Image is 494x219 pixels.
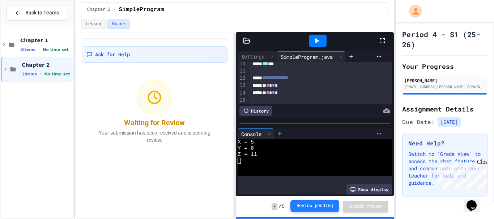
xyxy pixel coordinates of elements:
h3: Need Help? [408,139,481,148]
p: Your submission has been received and is pending review. [89,129,220,144]
div: [PERSON_NAME] [404,77,485,84]
div: SimpleProgram.java [277,53,336,61]
div: Settings [238,51,277,62]
span: Y = 6 [238,145,254,152]
span: [DATE] [438,117,461,127]
span: 3 items [20,47,35,52]
span: • [38,47,40,52]
button: Back to Teams [7,5,67,21]
div: 15 [238,97,247,104]
button: Lesson [81,19,106,29]
button: Submit Answer [343,201,388,213]
span: No time set [44,72,70,76]
span: Chapter 1 [20,37,72,44]
div: [EMAIL_ADDRESS][PERSON_NAME][DOMAIN_NAME] [404,84,485,89]
span: No time set [43,47,69,52]
div: Chat with us now!Close [3,3,50,46]
h2: Assignment Details [402,104,487,114]
div: 11 [238,67,247,75]
span: - [272,203,277,210]
span: Due Date: [402,118,435,126]
span: SimpleProgram [119,5,164,14]
div: History [239,106,272,116]
div: Console [238,130,265,138]
h1: Period 4 - S1 (25-26) [402,29,487,49]
div: Show display [346,184,392,194]
iframe: chat widget [434,159,487,189]
span: / [114,7,116,13]
button: Review pending [290,200,339,212]
div: SimpleProgram.java [277,51,345,62]
div: 12 [238,75,247,82]
span: 1 items [22,72,37,76]
span: Chapter 2 [22,62,72,68]
span: / [279,204,281,210]
span: Ask for Help [95,51,130,58]
span: X = 5 [238,139,254,145]
span: Submit Answer [349,204,383,210]
div: Settings [238,53,268,60]
div: Console [238,128,274,139]
div: Waiting for Review [124,118,185,128]
span: Back to Teams [25,9,59,17]
p: Switch to "Grade View" to access the chat feature and communicate with your teacher for help and ... [408,150,481,187]
iframe: chat widget [464,190,487,212]
span: Chapter 2 [87,7,111,13]
span: Z = 11 [238,152,257,158]
span: • [40,71,41,77]
button: Grade [107,19,130,29]
span: 5 [282,204,285,210]
div: 10 [238,60,247,67]
h2: Your Progress [402,61,487,71]
div: 14 [238,89,247,97]
div: My Account [401,3,424,19]
div: 13 [238,82,247,89]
